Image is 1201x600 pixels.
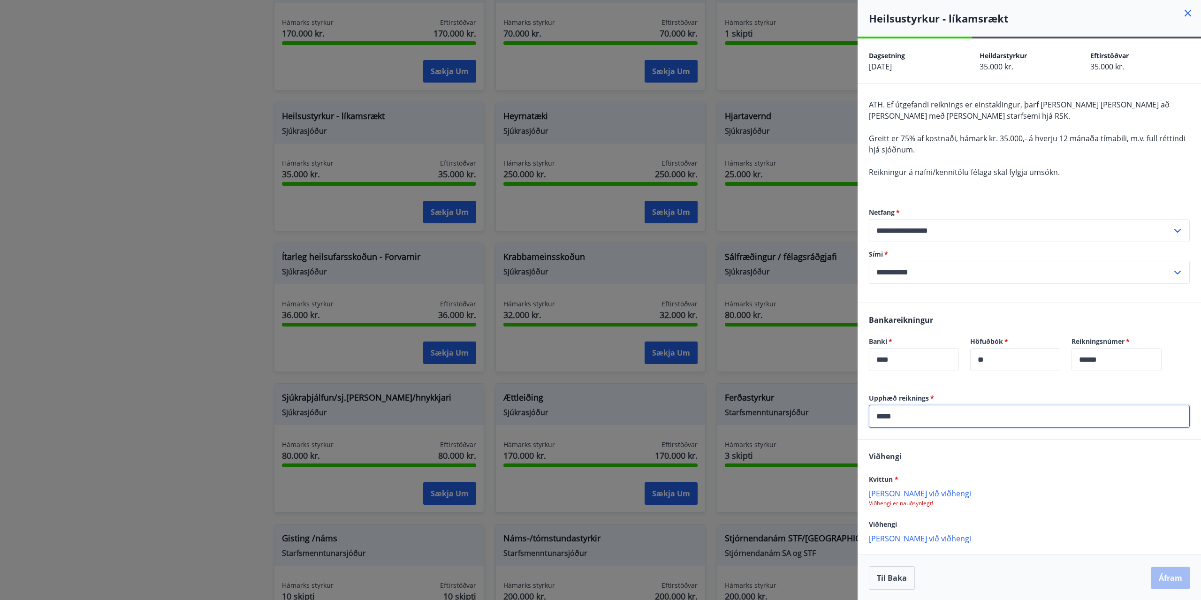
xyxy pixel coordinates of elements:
[869,167,1060,177] span: Reikningur á nafni/kennitölu félaga skal fylgja umsókn.
[1090,61,1124,72] span: 35.000 kr.
[869,475,898,484] span: Kvittun
[869,99,1170,121] span: ATH. Ef útgefandi reiknings er einstaklingur, þarf [PERSON_NAME] [PERSON_NAME] að [PERSON_NAME] m...
[869,315,933,325] span: Bankareikningur
[869,405,1190,428] div: Upphæð reiknings
[869,394,1190,403] label: Upphæð reiknings
[869,61,892,72] span: [DATE]
[869,500,1190,507] p: Viðhengi er nauðsynlegt!
[980,61,1013,72] span: 35.000 kr.
[869,533,1190,543] p: [PERSON_NAME] við viðhengi
[869,451,902,462] span: Viðhengi
[869,250,1190,259] label: Sími
[869,51,905,60] span: Dagsetning
[869,337,959,346] label: Banki
[1072,337,1162,346] label: Reikningsnúmer
[869,520,897,529] span: Viðhengi
[980,51,1027,60] span: Heildarstyrkur
[869,208,1190,217] label: Netfang
[869,133,1186,155] span: Greitt er 75% af kostnaði, hámark kr. 35.000,- á hverju 12 mánaða tímabili, m.v. full réttindi hj...
[970,337,1060,346] label: Höfuðbók
[1090,51,1129,60] span: Eftirstöðvar
[869,566,915,590] button: Til baka
[869,11,1201,25] h4: Heilsustyrkur - líkamsrækt
[869,488,1190,498] p: [PERSON_NAME] við viðhengi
